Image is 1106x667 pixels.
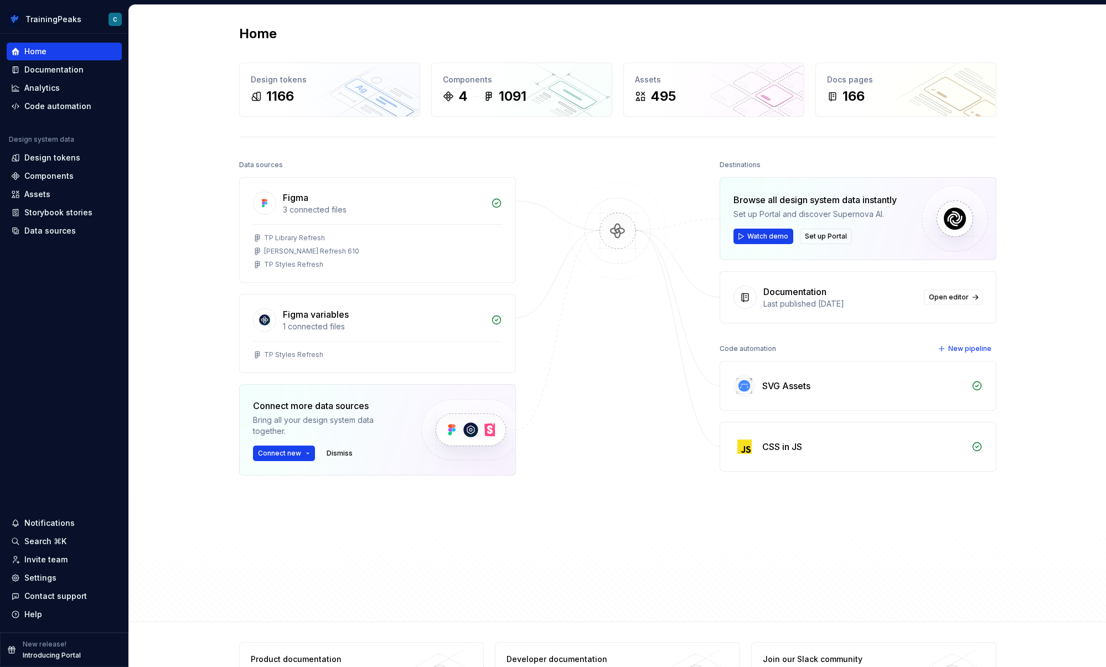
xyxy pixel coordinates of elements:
div: Search ⌘K [24,536,66,547]
h2: Home [239,25,277,43]
div: TP Styles Refresh [264,350,323,359]
div: Join our Slack community [763,654,924,665]
a: Data sources [7,222,122,240]
button: Set up Portal [800,229,852,244]
div: Documentation [24,64,84,75]
button: Dismiss [322,446,358,461]
div: Analytics [24,82,60,94]
div: Connect more data sources [253,399,402,412]
span: Dismiss [327,449,353,458]
div: Settings [24,572,56,583]
div: 3 connected files [283,204,484,215]
a: Assets495 [623,63,804,117]
button: TrainingPeaksC [2,7,126,31]
div: 4 [458,87,468,105]
button: Watch demo [733,229,793,244]
a: Invite team [7,551,122,568]
div: TP Library Refresh [264,234,325,242]
div: Help [24,609,42,620]
div: Invite team [24,554,68,565]
div: Storybook stories [24,207,92,218]
div: Assets [635,74,793,85]
div: Browse all design system data instantly [733,193,897,206]
div: Components [24,170,74,182]
div: Data sources [239,157,283,173]
div: Assets [24,189,50,200]
div: Bring all your design system data together. [253,415,402,437]
div: TrainingPeaks [25,14,81,25]
div: Code automation [720,341,776,356]
div: Code automation [24,101,91,112]
span: New pipeline [948,344,991,353]
div: SVG Assets [762,379,810,392]
button: Connect new [253,446,315,461]
a: Components41091 [431,63,612,117]
div: Docs pages [827,74,985,85]
span: Set up Portal [805,232,847,241]
a: Analytics [7,79,122,97]
button: Help [7,606,122,623]
div: TP Styles Refresh [264,260,323,269]
div: Product documentation [251,654,412,665]
div: CSS in JS [762,440,802,453]
div: Figma [283,191,308,204]
a: Design tokens1166 [239,63,420,117]
div: Last published [DATE] [763,298,917,309]
a: Figma3 connected filesTP Library Refresh[PERSON_NAME] Refresh 610TP Styles Refresh [239,177,516,283]
div: Developer documentation [507,654,668,665]
div: 495 [650,87,676,105]
a: Home [7,43,122,60]
a: Documentation [7,61,122,79]
div: Data sources [24,225,76,236]
div: Figma variables [283,308,349,321]
div: 166 [843,87,865,105]
div: Components [443,74,601,85]
div: Notifications [24,518,75,529]
div: Design system data [9,135,74,144]
a: Docs pages166 [815,63,996,117]
div: Set up Portal and discover Supernova AI. [733,209,897,220]
img: 4eb2c90a-beb3-47d2-b0e5-0e686db1db46.png [8,13,21,26]
span: Connect new [258,449,301,458]
span: Open editor [929,293,969,302]
a: Components [7,167,122,185]
div: C [113,15,117,24]
div: Destinations [720,157,761,173]
button: Notifications [7,514,122,532]
div: 1166 [266,87,294,105]
div: 1 connected files [283,321,484,332]
div: Design tokens [251,74,409,85]
div: 1091 [499,87,526,105]
button: Search ⌘K [7,532,122,550]
a: Assets [7,185,122,203]
div: Design tokens [24,152,80,163]
button: New pipeline [934,341,996,356]
a: Storybook stories [7,204,122,221]
div: [PERSON_NAME] Refresh 610 [264,247,359,256]
a: Design tokens [7,149,122,167]
span: Watch demo [747,232,788,241]
p: New release! [23,640,66,649]
div: Documentation [763,285,826,298]
a: Settings [7,569,122,587]
p: Introducing Portal [23,651,81,660]
div: Home [24,46,46,57]
button: Contact support [7,587,122,605]
a: Open editor [924,289,983,305]
a: Code automation [7,97,122,115]
div: Contact support [24,591,87,602]
a: Figma variables1 connected filesTP Styles Refresh [239,294,516,373]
